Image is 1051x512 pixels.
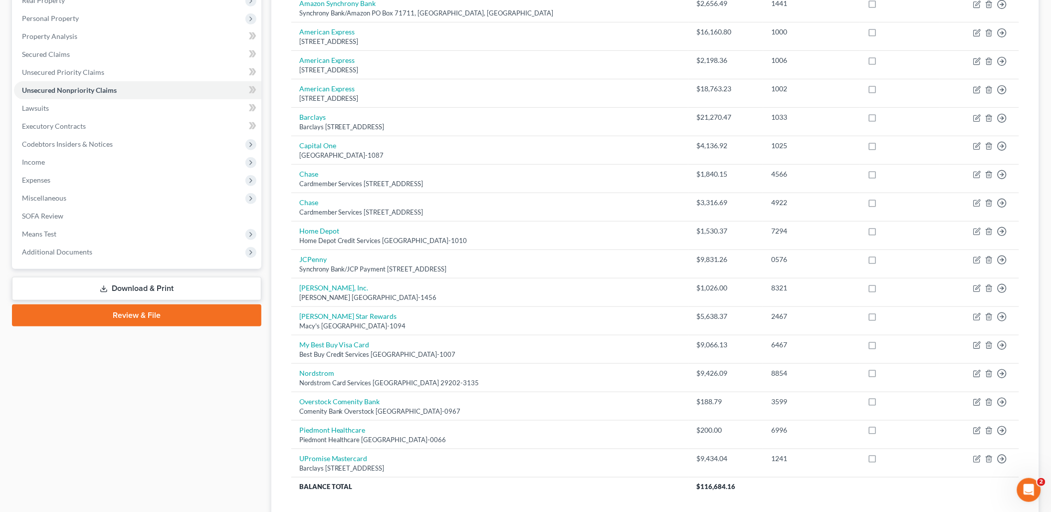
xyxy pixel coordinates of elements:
div: Macy's [GEOGRAPHIC_DATA]-1094 [299,321,680,331]
a: Secured Claims [14,45,261,63]
span: Additional Documents [22,248,92,256]
a: Home Depot [299,227,339,235]
div: 1033 [771,112,852,122]
div: Piedmont Healthcare [GEOGRAPHIC_DATA]-0066 [299,435,680,445]
div: Nordstrom Card Services [GEOGRAPHIC_DATA] 29202-3135 [299,378,680,388]
a: Review & File [12,304,261,326]
div: 1025 [771,141,852,151]
span: Codebtors Insiders & Notices [22,140,113,148]
div: [STREET_ADDRESS] [299,37,680,46]
span: Executory Contracts [22,122,86,130]
div: $1,840.15 [696,169,755,179]
div: 6996 [771,425,852,435]
div: Synchrony Bank/JCP Payment [STREET_ADDRESS] [299,264,680,274]
div: 4922 [771,198,852,208]
a: Overstock Comenity Bank [299,397,380,406]
span: Miscellaneous [22,194,66,202]
div: [GEOGRAPHIC_DATA]-1087 [299,151,680,160]
div: $3,316.69 [696,198,755,208]
span: Expenses [22,176,50,184]
div: Cardmember Services [STREET_ADDRESS] [299,179,680,189]
div: Synchrony Bank/Amazon PO Box 71711, [GEOGRAPHIC_DATA], [GEOGRAPHIC_DATA] [299,8,680,18]
a: Capital One [299,141,336,150]
span: 2 [1038,478,1046,486]
div: Home Depot Credit Services [GEOGRAPHIC_DATA]-1010 [299,236,680,246]
div: $1,530.37 [696,226,755,236]
div: 8854 [771,368,852,378]
a: Unsecured Nonpriority Claims [14,81,261,99]
a: American Express [299,84,355,93]
div: Comenity Bank Overstock [GEOGRAPHIC_DATA]-0967 [299,407,680,416]
a: [PERSON_NAME], Inc. [299,283,369,292]
div: Barclays [STREET_ADDRESS] [299,122,680,132]
div: $1,026.00 [696,283,755,293]
div: 1006 [771,55,852,65]
div: $4,136.92 [696,141,755,151]
div: 1002 [771,84,852,94]
span: Unsecured Priority Claims [22,68,104,76]
span: Property Analysis [22,32,77,40]
div: $9,831.26 [696,255,755,264]
a: Chase [299,170,318,178]
span: Secured Claims [22,50,70,58]
span: Unsecured Nonpriority Claims [22,86,117,94]
div: 3599 [771,397,852,407]
div: 2467 [771,311,852,321]
a: JCPenny [299,255,327,263]
div: 1000 [771,27,852,37]
span: Personal Property [22,14,79,22]
div: 8321 [771,283,852,293]
div: [PERSON_NAME] [GEOGRAPHIC_DATA]-1456 [299,293,680,302]
a: Chase [299,198,318,207]
div: $18,763.23 [696,84,755,94]
a: My Best Buy Visa Card [299,340,370,349]
div: $9,426.09 [696,368,755,378]
a: American Express [299,27,355,36]
div: [STREET_ADDRESS] [299,65,680,75]
a: Piedmont Healthcare [299,426,366,434]
span: Income [22,158,45,166]
div: 1241 [771,454,852,464]
div: $5,638.37 [696,311,755,321]
span: Lawsuits [22,104,49,112]
a: Nordstrom [299,369,334,377]
div: 0576 [771,255,852,264]
a: American Express [299,56,355,64]
a: SOFA Review [14,207,261,225]
div: [STREET_ADDRESS] [299,94,680,103]
div: $21,270.47 [696,112,755,122]
div: 4566 [771,169,852,179]
div: $188.79 [696,397,755,407]
a: Lawsuits [14,99,261,117]
div: Best Buy Credit Services [GEOGRAPHIC_DATA]-1007 [299,350,680,359]
a: Executory Contracts [14,117,261,135]
span: Means Test [22,230,56,238]
a: Download & Print [12,277,261,300]
div: $2,198.36 [696,55,755,65]
a: Unsecured Priority Claims [14,63,261,81]
div: $9,434.04 [696,454,755,464]
div: 6467 [771,340,852,350]
a: Barclays [299,113,326,121]
div: $9,066.13 [696,340,755,350]
th: Balance Total [291,477,688,495]
div: Cardmember Services [STREET_ADDRESS] [299,208,680,217]
div: $16,160.80 [696,27,755,37]
div: 7294 [771,226,852,236]
div: $200.00 [696,425,755,435]
a: [PERSON_NAME] Star Rewards [299,312,397,320]
a: UPromise Mastercard [299,454,368,463]
a: Property Analysis [14,27,261,45]
span: $116,684.16 [696,483,735,491]
iframe: Intercom live chat [1017,478,1041,502]
div: Barclays [STREET_ADDRESS] [299,464,680,473]
span: SOFA Review [22,212,63,220]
